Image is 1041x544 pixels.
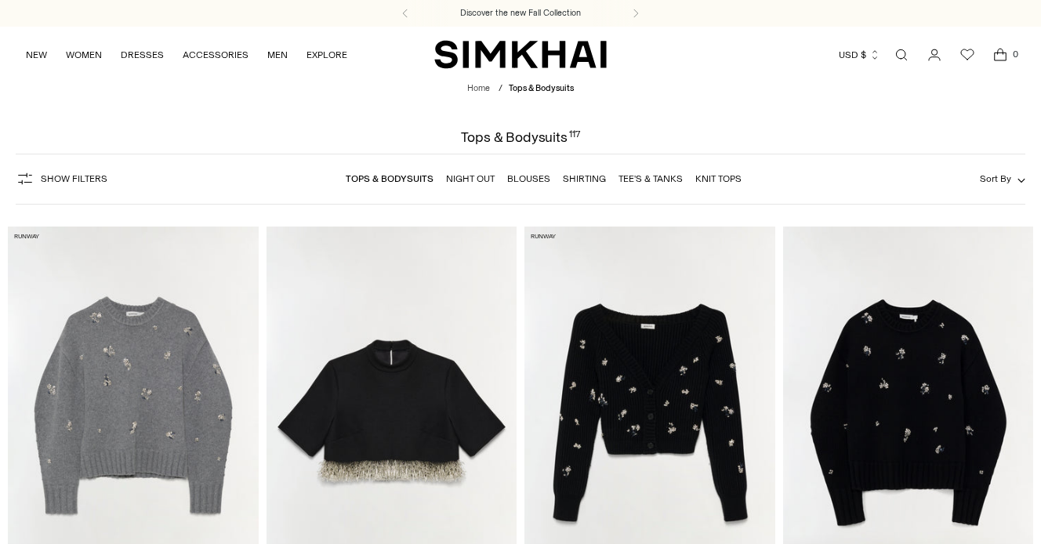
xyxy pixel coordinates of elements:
a: EXPLORE [306,38,347,72]
nav: Linked collections [346,162,742,195]
a: SIMKHAI [434,39,607,70]
a: WOMEN [66,38,102,72]
span: Sort By [980,173,1011,184]
h1: Tops & Bodysuits [461,130,579,144]
span: Show Filters [41,173,107,184]
nav: breadcrumbs [467,82,574,96]
a: Tee's & Tanks [618,173,683,184]
a: Go to the account page [919,39,950,71]
a: Knit Tops [695,173,742,184]
a: Shirting [563,173,606,184]
a: Wishlist [952,39,983,71]
button: USD $ [839,38,880,72]
button: Show Filters [16,166,107,191]
a: Discover the new Fall Collection [460,7,581,20]
a: Tops & Bodysuits [346,173,433,184]
button: Sort By [980,170,1025,187]
a: Home [467,83,490,93]
div: 117 [569,130,580,144]
span: Tops & Bodysuits [509,83,574,93]
a: Open search modal [886,39,917,71]
div: / [499,82,502,96]
a: Open cart modal [985,39,1016,71]
a: ACCESSORIES [183,38,248,72]
a: Night Out [446,173,495,184]
a: Blouses [507,173,550,184]
a: NEW [26,38,47,72]
span: 0 [1008,47,1022,61]
a: MEN [267,38,288,72]
a: DRESSES [121,38,164,72]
